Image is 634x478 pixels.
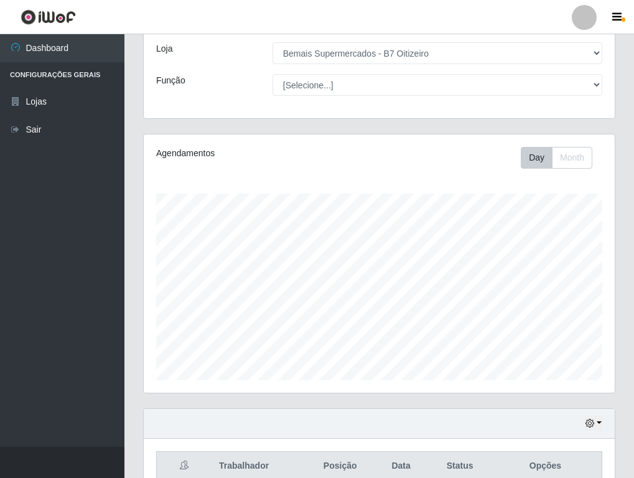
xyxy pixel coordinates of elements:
button: Month [552,147,592,169]
div: Agendamentos [156,147,331,160]
label: Loja [156,42,172,55]
img: CoreUI Logo [21,9,76,25]
div: First group [521,147,592,169]
div: Toolbar with button groups [521,147,602,169]
button: Day [521,147,552,169]
label: Função [156,74,185,87]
